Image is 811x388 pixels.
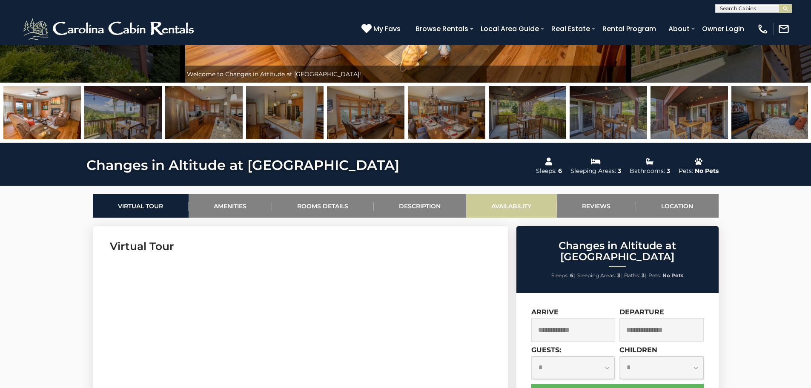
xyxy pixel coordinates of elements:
[547,21,594,36] a: Real Estate
[698,21,748,36] a: Owner Login
[110,239,491,254] h3: Virtual Tour
[778,23,790,35] img: mail-regular-white.png
[624,272,640,279] span: Baths:
[619,308,664,316] label: Departure
[577,272,616,279] span: Sleeping Areas:
[272,194,374,218] a: Rooms Details
[361,23,403,34] a: My Favs
[624,270,646,281] li: |
[489,86,566,139] img: 163269621
[408,86,485,139] img: 163269644
[570,272,573,279] strong: 6
[93,194,189,218] a: Virtual Tour
[165,86,243,139] img: 163269641
[519,240,716,263] h2: Changes in Altitude at [GEOGRAPHIC_DATA]
[411,21,473,36] a: Browse Rentals
[557,194,636,218] a: Reviews
[531,308,559,316] label: Arrive
[466,194,557,218] a: Availability
[642,272,645,279] strong: 3
[531,346,561,354] label: Guests:
[373,23,401,34] span: My Favs
[731,86,809,139] img: 163269645
[183,66,629,83] div: Welcome to Changes in Attitude at [GEOGRAPHIC_DATA]!
[84,86,162,139] img: 163269640
[476,21,543,36] a: Local Area Guide
[374,194,466,218] a: Description
[619,346,657,354] label: Children
[21,16,198,42] img: White-1-2.png
[3,86,81,139] img: 163269639
[636,194,719,218] a: Location
[570,86,647,139] img: 163269622
[757,23,769,35] img: phone-regular-white.png
[664,21,694,36] a: About
[651,86,728,139] img: 163269623
[551,270,575,281] li: |
[662,272,683,279] strong: No Pets
[246,86,324,139] img: 163269642
[598,21,660,36] a: Rental Program
[551,272,569,279] span: Sleeps:
[577,270,622,281] li: |
[327,86,404,139] img: 163269643
[617,272,620,279] strong: 3
[648,272,661,279] span: Pets:
[189,194,272,218] a: Amenities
